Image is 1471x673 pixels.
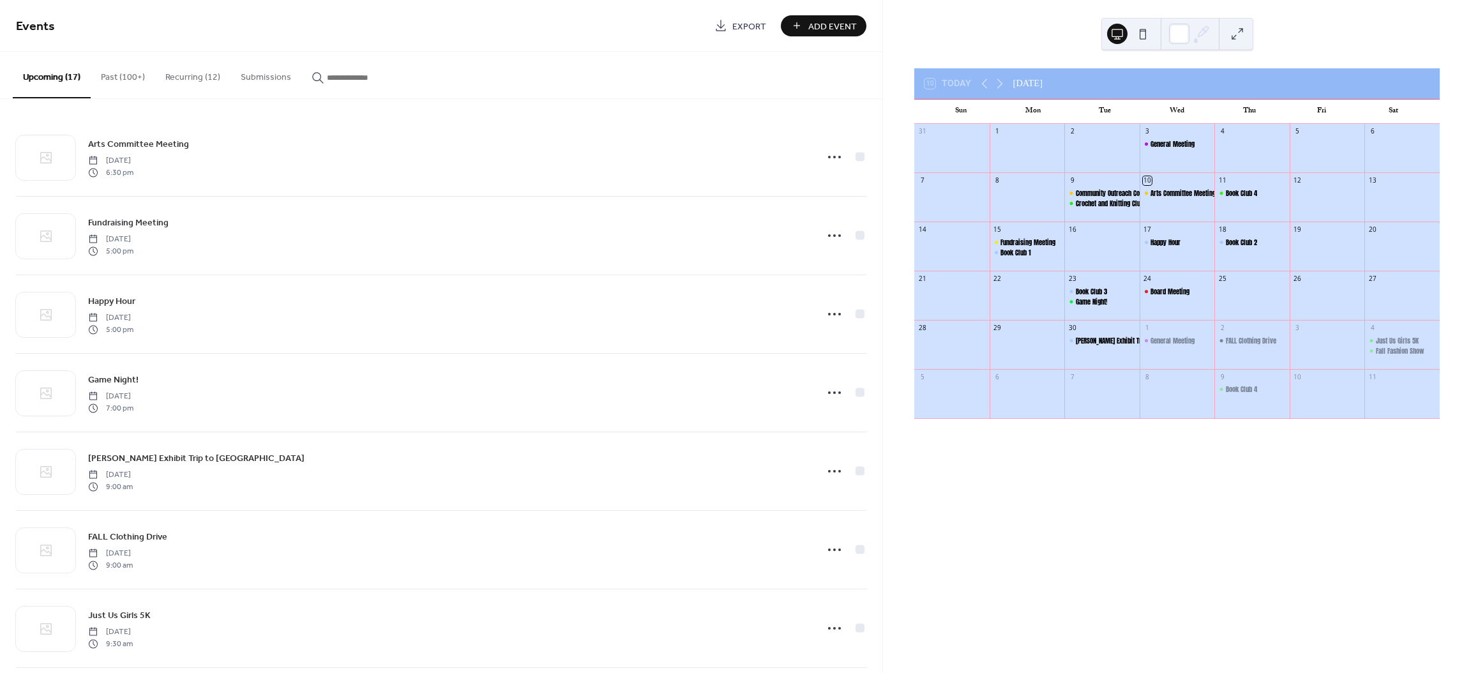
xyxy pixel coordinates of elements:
[1364,346,1440,356] div: Fall Fashion Show
[990,248,1065,257] div: Book Club 1
[993,323,1002,332] div: 29
[808,20,857,33] span: Add Event
[88,324,133,335] span: 5:00 pm
[1143,176,1152,185] div: 10
[990,238,1065,247] div: Fundraising Meeting
[88,559,133,571] span: 9:00 am
[1368,372,1377,381] div: 11
[705,15,776,36] a: Export
[1000,238,1055,247] div: Fundraising Meeting
[1293,225,1302,234] div: 19
[88,312,133,324] span: [DATE]
[13,52,91,98] button: Upcoming (17)
[1218,274,1227,283] div: 25
[1368,323,1377,332] div: 4
[1218,127,1227,136] div: 4
[88,155,133,167] span: [DATE]
[1357,100,1430,124] div: Sat
[1293,127,1302,136] div: 5
[1140,287,1215,296] div: Board Meeting
[1293,274,1302,283] div: 26
[924,100,997,124] div: Sun
[88,609,151,623] span: Just Us Girls 5K
[1076,188,1186,198] div: Community Outreach Committee Meeting
[918,225,927,234] div: 14
[230,52,301,97] button: Submissions
[1368,176,1377,185] div: 13
[1368,127,1377,136] div: 6
[155,52,230,97] button: Recurring (12)
[1218,176,1227,185] div: 11
[88,608,151,623] a: Just Us Girls 5K
[1150,139,1195,149] div: General Meeting
[88,295,135,308] span: Happy Hour
[88,626,133,638] span: [DATE]
[88,548,133,559] span: [DATE]
[88,374,139,387] span: Game Night!
[993,274,1002,283] div: 22
[1150,188,1216,198] div: Arts Committee Meeting
[1368,274,1377,283] div: 27
[993,176,1002,185] div: 8
[1293,372,1302,381] div: 10
[918,176,927,185] div: 7
[1068,372,1077,381] div: 7
[918,323,927,332] div: 28
[1143,127,1152,136] div: 3
[1143,372,1152,381] div: 8
[1076,297,1107,306] div: Game Night!
[88,137,189,151] a: Arts Committee Meeting
[1226,188,1257,198] div: Book Club 4
[88,529,167,544] a: FALL Clothing Drive
[1069,100,1141,124] div: Tue
[88,167,133,178] span: 6:30 pm
[1068,176,1077,185] div: 9
[1150,336,1195,345] div: General Meeting
[993,225,1002,234] div: 15
[997,100,1069,124] div: Mon
[88,638,133,649] span: 9:30 am
[1293,176,1302,185] div: 12
[918,372,927,381] div: 5
[1226,238,1257,247] div: Book Club 2
[88,138,189,151] span: Arts Committee Meeting
[1214,336,1290,345] div: FALL Clothing Drive
[1076,199,1143,208] div: Crochet and Knitting Club
[1293,323,1302,332] div: 3
[1285,100,1357,124] div: Fri
[1143,274,1152,283] div: 24
[1376,346,1424,356] div: Fall Fashion Show
[1214,188,1290,198] div: Book Club 4
[1226,384,1257,394] div: Book Club 4
[1368,225,1377,234] div: 20
[1376,336,1419,345] div: Just Us Girls 5K
[88,531,167,544] span: FALL Clothing Drive
[1064,188,1140,198] div: Community Outreach Committee Meeting
[1068,225,1077,234] div: 16
[1064,336,1140,345] div: Anne Frank Exhibit Trip to NYC
[993,372,1002,381] div: 6
[88,391,133,402] span: [DATE]
[1226,336,1276,345] div: FALL Clothing Drive
[1150,287,1189,296] div: Board Meeting
[1140,139,1215,149] div: General Meeting
[88,216,169,230] span: Fundraising Meeting
[1140,238,1215,247] div: Happy Hour
[88,451,305,465] a: [PERSON_NAME] Exhibit Trip to [GEOGRAPHIC_DATA]
[1218,323,1227,332] div: 2
[88,294,135,308] a: Happy Hour
[1140,188,1215,198] div: Arts Committee Meeting
[88,234,133,245] span: [DATE]
[88,469,133,481] span: [DATE]
[1140,336,1215,345] div: General Meeting
[1000,248,1031,257] div: Book Club 1
[1214,384,1290,394] div: Book Club 4
[1218,372,1227,381] div: 9
[88,372,139,387] a: Game Night!
[1076,287,1107,296] div: Book Club 3
[1068,274,1077,283] div: 23
[88,245,133,257] span: 5:00 pm
[1150,238,1181,247] div: Happy Hour
[1068,127,1077,136] div: 2
[88,215,169,230] a: Fundraising Meeting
